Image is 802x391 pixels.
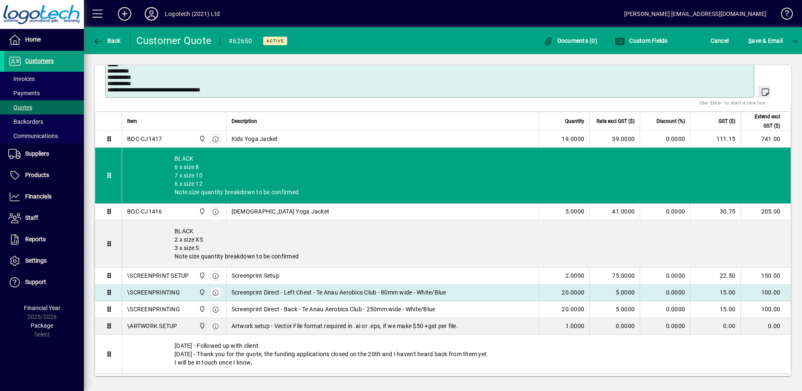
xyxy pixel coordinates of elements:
td: 0.0000 [640,284,690,301]
td: 0.0000 [640,268,690,284]
span: Screenprint Direct - Left Chest - Te Anau Aerobics Club - 80mm wide - White/Blue [232,288,446,297]
div: Customer Quote [136,34,212,47]
span: Customers [25,57,54,64]
td: 30.75 [690,203,740,220]
span: Documents (0) [543,37,597,44]
span: Home [25,36,41,43]
span: 20.0000 [562,305,584,313]
div: 39.0000 [595,135,635,143]
span: Central [197,288,206,297]
a: Backorders [4,115,84,129]
span: Screenprint Direct - Back - Te Anau Aerobics Club - 250mm wide - White/Blue [232,305,435,313]
button: Back [91,33,123,48]
span: Communications [8,133,58,139]
a: Financials [4,186,84,207]
mat-hint: Use 'Enter' to start a new line [700,98,766,107]
span: Description [232,117,257,126]
span: Rate excl GST ($) [596,117,635,126]
div: #62650 [229,34,253,48]
span: Backorders [8,118,43,125]
span: Extend excl GST ($) [746,112,780,130]
span: Central [197,271,206,280]
span: Screenprint Setup [232,271,279,280]
span: Active [266,38,284,44]
span: ave & Email [748,34,783,47]
button: Save & Email [744,33,787,48]
a: Settings [4,250,84,271]
span: Back [93,37,121,44]
span: Payments [8,90,40,96]
td: 111.15 [690,131,740,148]
a: Suppliers [4,143,84,164]
td: 0.0000 [640,131,690,148]
span: Central [197,207,206,216]
div: 41.0000 [595,207,635,216]
button: Profile [138,6,165,21]
td: 100.00 [740,284,791,301]
span: 5.0000 [565,207,585,216]
div: 5.0000 [595,288,635,297]
span: Invoices [8,76,35,82]
span: 2.0000 [565,271,585,280]
div: [PERSON_NAME] [EMAIL_ADDRESS][DOMAIN_NAME] [624,7,766,21]
td: 0.0000 [640,301,690,318]
span: 1.0000 [565,322,585,330]
button: Add [111,6,138,21]
div: BOC-CJ1417 [127,135,162,143]
span: Item [127,117,137,126]
a: Support [4,272,84,293]
span: Central [197,134,206,143]
a: Products [4,165,84,186]
span: Custom Fields [615,37,668,44]
span: Quantity [565,117,584,126]
span: Products [25,172,49,178]
td: 15.00 [690,284,740,301]
td: 741.00 [740,131,791,148]
div: \SCREENPRINTING [127,288,180,297]
button: Cancel [708,33,731,48]
span: S [748,37,752,44]
a: Payments [4,86,84,100]
div: \SCREENPRINT SETUP [127,271,189,280]
span: 19.0000 [562,135,584,143]
span: Support [25,279,46,285]
a: Quotes [4,100,84,115]
span: Kids Yoga Jacket [232,135,278,143]
span: Central [197,305,206,314]
app-page-header-button: Back [84,33,130,48]
span: Discount (%) [656,117,685,126]
button: Documents (0) [541,33,599,48]
td: 100.00 [740,301,791,318]
div: 0.0000 [595,322,635,330]
span: Financials [25,193,52,200]
div: 5.0000 [595,305,635,313]
a: Invoices [4,72,84,86]
td: 15.00 [690,301,740,318]
div: \ARTWORK SETUP [127,322,177,330]
span: Quotes [8,104,32,111]
button: Custom Fields [613,33,670,48]
div: Logotech (2021) Ltd [165,7,220,21]
span: Staff [25,214,38,221]
span: Suppliers [25,150,49,157]
a: Staff [4,208,84,229]
span: GST ($) [719,117,735,126]
div: 75.0000 [595,271,635,280]
div: BOC-CJ1416 [127,207,162,216]
a: Reports [4,229,84,250]
div: BLACK 2 x size XS 3 x size S Note size quantity breakdown to be confirmed [122,220,791,267]
td: 0.00 [740,318,791,335]
span: Central [197,321,206,331]
span: Package [31,322,53,329]
span: Reports [25,236,46,242]
div: BLACK 6 x size 8 7 x size 10 6 x size 12 Note size quantity breakdown to be confirmed [122,148,791,203]
td: 0.00 [690,318,740,335]
td: 150.00 [740,268,791,284]
div: [DATE] - Followed up with client. [DATE] - Thank you for the quote, the funding applications clos... [122,335,791,373]
td: 0.0000 [640,203,690,220]
a: Communications [4,129,84,143]
a: Knowledge Base [775,2,792,29]
a: Home [4,29,84,50]
span: [DEMOGRAPHIC_DATA] Yoga Jacket [232,207,330,216]
span: Settings [25,257,47,264]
